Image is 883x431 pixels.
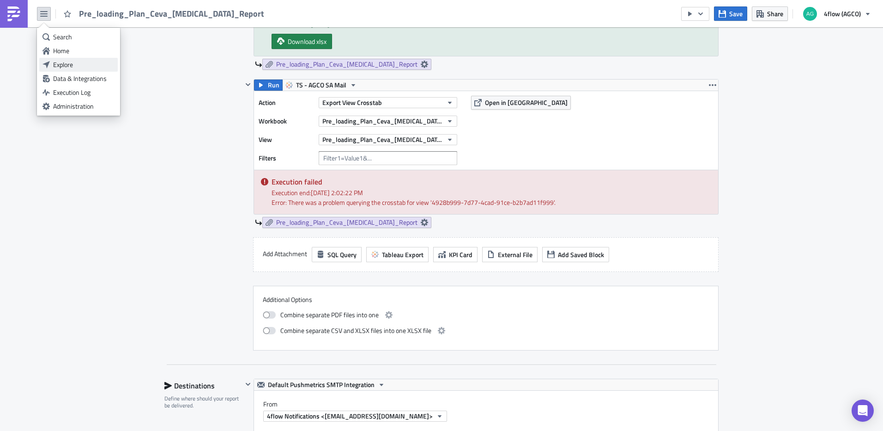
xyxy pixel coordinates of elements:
[729,9,743,18] span: Save
[752,6,788,21] button: Share
[319,97,457,108] button: Export View Crosstab
[276,218,417,227] span: Pre_loading_Plan_Ceva_[MEDICAL_DATA]_Report
[322,98,382,107] span: Export View Crosstab
[319,116,457,127] button: Pre_loading_Plan_Ceva_[MEDICAL_DATA]_Report (SF)
[262,59,431,70] a: Pre_loading_Plan_Ceva_[MEDICAL_DATA]_Report
[558,250,604,259] span: Add Saved Block
[282,80,360,91] button: TS - AGCO SA Mail
[498,250,532,259] span: External File
[4,34,441,42] p: #1: Only cargos with route available at our system (4flow can see the 3D for the volumes).
[272,178,711,185] h5: Execution failed
[366,247,429,262] button: Tableau Export
[263,400,718,408] label: From
[296,80,346,91] span: TS - AGCO SA Mail
[259,133,314,147] label: View
[242,79,254,90] button: Hide content
[53,88,115,97] div: Execution Log
[280,325,431,336] span: Combine separate CSV and XLSX files into one XLSX file
[824,9,861,18] span: 4flow (AGCO)
[327,250,357,259] span: SQL Query
[542,247,609,262] button: Add Saved Block
[254,379,388,390] button: Default Pushmetrics SMTP Integration
[4,44,441,52] p: #2: Only cargos without a route implemented yet (that means someone from 4flow has assigned manua...
[259,151,314,165] label: Filters
[322,135,443,144] span: Pre_loading_Plan_Ceva_[MEDICAL_DATA]_Report (non-vista)
[280,309,379,320] span: Combine separate PDF files into one
[79,8,265,19] span: Pre_loading_Plan_Ceva_[MEDICAL_DATA]_Report
[263,411,447,422] button: 4flow Notifications <[EMAIL_ADDRESS][DOMAIN_NAME]>
[254,80,283,91] button: Run
[53,46,115,55] div: Home
[272,188,711,197] div: Execution end: [DATE] 2:02:22 PM
[263,296,709,304] label: Additional Options
[53,32,115,42] div: Search
[53,74,115,83] div: Data & Integrations
[449,250,472,259] span: KPI Card
[482,247,538,262] button: External File
[714,6,747,21] button: Save
[164,379,242,393] div: Destinations
[4,4,441,11] p: Dears
[382,250,423,259] span: Tableau Export
[6,6,21,21] img: PushMetrics
[268,80,279,91] span: Run
[263,247,307,261] label: Add Attachment
[267,411,433,421] span: 4flow Notifications <[EMAIL_ADDRESS][DOMAIN_NAME]>
[485,98,568,107] span: Open in [GEOGRAPHIC_DATA]
[852,400,874,422] div: Open Intercom Messenger
[319,134,457,145] button: Pre_loading_Plan_Ceva_[MEDICAL_DATA]_Report (non-vista)
[798,4,876,24] button: 4flow (AGCO)
[319,151,457,165] input: Filter1=Value1&...
[312,247,362,262] button: SQL Query
[4,14,441,21] p: See cargos assigned to a carrier with first delivery place as Ceva, that are not assigned to the ...
[322,116,443,126] span: Pre_loading_Plan_Ceva_[MEDICAL_DATA]_Report (SF)
[802,6,818,22] img: Avatar
[53,60,115,69] div: Explore
[471,96,571,110] button: Open in [GEOGRAPHIC_DATA]
[272,197,711,207] div: Error: There was a problem querying the crosstab for view '4928b999-7d77-4cad-91ce-b2b7ad11f999'.
[259,114,314,128] label: Workbook
[272,34,332,49] a: Download xlsx
[242,379,254,390] button: Hide content
[268,379,375,390] span: Default Pushmetrics SMTP Integration
[288,37,327,46] span: Download xlsx
[4,4,441,52] body: Rich Text Area. Press ALT-0 for help.
[4,24,441,31] p: Note that you can receive 2 files attached.
[259,96,314,110] label: Action
[164,395,242,409] div: Define where should your report be delivered.
[433,247,478,262] button: KPI Card
[53,102,115,111] div: Administration
[262,217,431,228] a: Pre_loading_Plan_Ceva_[MEDICAL_DATA]_Report
[276,60,417,68] span: Pre_loading_Plan_Ceva_[MEDICAL_DATA]_Report
[767,9,783,18] span: Share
